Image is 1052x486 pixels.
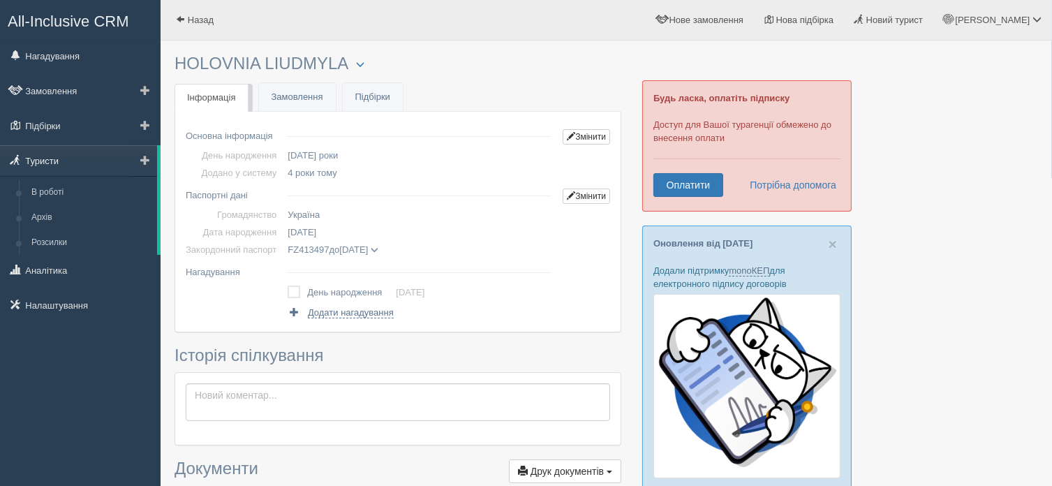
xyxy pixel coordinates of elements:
[396,287,424,297] a: [DATE]
[186,122,282,147] td: Основна інформація
[653,264,840,290] p: Додали підтримку для електронного підпису договорів
[776,15,834,25] span: Нова підбірка
[339,244,368,255] span: [DATE]
[288,244,329,255] span: FZ413497
[653,93,790,103] b: Будь ласка, оплатіть підписку
[642,80,852,212] div: Доступ для Вашої турагенції обмежено до внесення оплати
[729,265,769,277] a: monoКЕП
[25,205,157,230] a: Архів
[288,168,336,178] span: 4 роки тому
[288,227,316,237] span: [DATE]
[186,223,282,241] td: Дата народження
[1,1,160,39] a: All-Inclusive CRM
[669,15,743,25] span: Нове замовлення
[343,83,403,112] a: Підбірки
[186,206,282,223] td: Громадянство
[282,206,557,223] td: Україна
[829,236,837,252] span: ×
[653,294,840,478] img: monocat.avif
[175,346,621,364] h3: Історія спілкування
[531,466,604,477] span: Друк документів
[186,258,282,281] td: Нагадування
[188,15,214,25] span: Назад
[186,241,282,258] td: Закордонний паспорт
[282,147,557,164] td: [DATE] роки
[741,173,837,197] a: Потрібна допомога
[259,83,336,112] a: Замовлення
[563,129,610,145] a: Змінити
[25,230,157,256] a: Розсилки
[829,237,837,251] button: Close
[186,182,282,206] td: Паспортні дані
[288,306,393,319] a: Додати нагадування
[509,459,621,483] button: Друк документів
[653,238,753,249] a: Оновлення від [DATE]
[187,92,236,103] span: Інформація
[653,173,723,197] a: Оплатити
[186,147,282,164] td: День народження
[308,307,394,318] span: Додати нагадування
[866,15,923,25] span: Новий турист
[175,459,621,483] h3: Документи
[8,13,129,30] span: All-Inclusive CRM
[288,244,378,255] span: до
[955,15,1030,25] span: [PERSON_NAME]
[25,180,157,205] a: В роботі
[563,189,610,204] a: Змінити
[175,84,249,112] a: Інформація
[307,283,396,302] td: День народження
[175,54,621,73] h3: HOLOVNIA LIUDMYLA
[186,164,282,182] td: Додано у систему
